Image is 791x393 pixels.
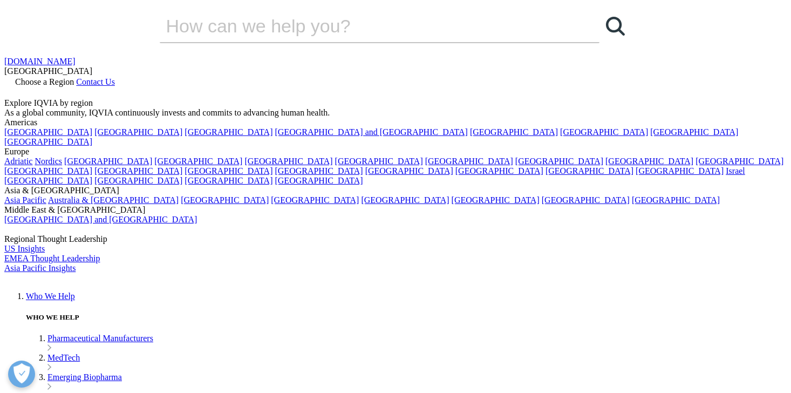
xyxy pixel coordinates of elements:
[4,98,787,108] div: Explore IQVIA by region
[335,157,423,166] a: [GEOGRAPHIC_DATA]
[452,195,540,205] a: [GEOGRAPHIC_DATA]
[560,127,648,137] a: [GEOGRAPHIC_DATA]
[4,254,100,263] a: EMEA Thought Leadership
[64,157,152,166] a: [GEOGRAPHIC_DATA]
[4,127,92,137] a: [GEOGRAPHIC_DATA]
[275,166,363,175] a: [GEOGRAPHIC_DATA]
[632,195,720,205] a: [GEOGRAPHIC_DATA]
[4,108,787,118] div: As a global community, IQVIA continuously invests and commits to advancing human health.
[185,166,272,175] a: [GEOGRAPHIC_DATA]
[271,195,359,205] a: [GEOGRAPHIC_DATA]
[4,263,76,273] a: Asia Pacific Insights
[154,157,242,166] a: [GEOGRAPHIC_DATA]
[94,166,182,175] a: [GEOGRAPHIC_DATA]
[4,215,197,224] a: [GEOGRAPHIC_DATA] and [GEOGRAPHIC_DATA]
[94,176,182,185] a: [GEOGRAPHIC_DATA]
[726,166,745,175] a: Israel
[599,10,632,42] a: Search
[160,10,569,42] input: Search
[605,157,693,166] a: [GEOGRAPHIC_DATA]
[4,195,46,205] a: Asia Pacific
[181,195,269,205] a: [GEOGRAPHIC_DATA]
[470,127,558,137] a: [GEOGRAPHIC_DATA]
[26,313,787,322] h5: WHO WE HELP
[76,77,115,86] a: Contact Us
[515,157,603,166] a: [GEOGRAPHIC_DATA]
[26,292,75,301] a: Who We Help
[244,157,332,166] a: [GEOGRAPHIC_DATA]
[650,127,738,137] a: [GEOGRAPHIC_DATA]
[8,361,35,388] button: Open Preferences
[47,334,153,343] a: Pharmaceutical Manufacturers
[4,176,92,185] a: [GEOGRAPHIC_DATA]
[4,118,787,127] div: Americas
[542,195,630,205] a: [GEOGRAPHIC_DATA]
[4,234,787,244] div: Regional Thought Leadership
[47,353,80,362] a: MedTech
[425,157,513,166] a: [GEOGRAPHIC_DATA]
[94,127,182,137] a: [GEOGRAPHIC_DATA]
[636,166,724,175] a: [GEOGRAPHIC_DATA]
[365,166,453,175] a: [GEOGRAPHIC_DATA]
[4,166,92,175] a: [GEOGRAPHIC_DATA]
[47,372,122,382] a: Emerging Biopharma
[275,176,363,185] a: [GEOGRAPHIC_DATA]
[455,166,543,175] a: [GEOGRAPHIC_DATA]
[695,157,783,166] a: [GEOGRAPHIC_DATA]
[185,176,272,185] a: [GEOGRAPHIC_DATA]
[35,157,62,166] a: Nordics
[48,195,179,205] a: Australia & [GEOGRAPHIC_DATA]
[4,57,76,66] a: [DOMAIN_NAME]
[606,17,625,36] svg: Search
[4,66,787,76] div: [GEOGRAPHIC_DATA]
[361,195,449,205] a: [GEOGRAPHIC_DATA]
[4,147,787,157] div: Europe
[4,186,787,195] div: Asia & [GEOGRAPHIC_DATA]
[275,127,467,137] a: [GEOGRAPHIC_DATA] and [GEOGRAPHIC_DATA]
[4,137,92,146] a: [GEOGRAPHIC_DATA]
[545,166,633,175] a: [GEOGRAPHIC_DATA]
[185,127,272,137] a: [GEOGRAPHIC_DATA]
[15,77,74,86] span: Choose a Region
[4,205,787,215] div: Middle East & [GEOGRAPHIC_DATA]
[4,157,32,166] a: Adriatic
[4,244,45,253] a: US Insights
